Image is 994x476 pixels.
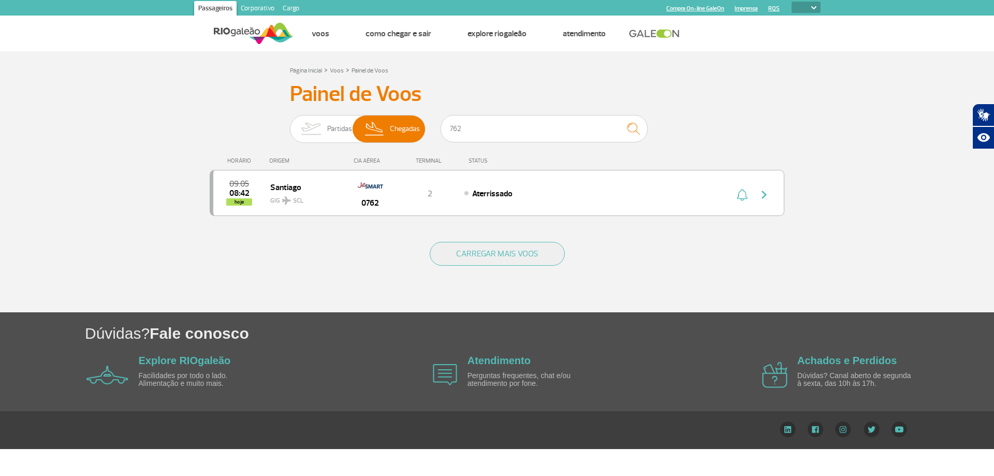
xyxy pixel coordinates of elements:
[467,355,531,366] a: Atendimento
[666,5,724,12] a: Compra On-line GaleOn
[864,422,880,437] img: Twitter
[139,372,258,388] p: Facilidades por todo o lado. Alimentação e muito mais.
[269,157,345,164] div: ORIGEM
[467,372,587,388] p: Perguntas frequentes, chat e/ou atendimento por fone.
[735,5,758,12] a: Imprensa
[352,67,388,75] a: Painel de Voos
[366,28,431,39] a: Como chegar e sair
[472,189,513,199] span: Aterrissado
[312,28,329,39] a: Voos
[226,198,252,206] span: hoje
[390,116,420,142] span: Chegadas
[762,362,787,388] img: airplane icon
[324,64,328,76] a: >
[327,116,352,142] span: Partidas
[344,157,396,164] div: CIA AÉREA
[150,325,249,342] span: Fale conosco
[270,180,337,194] span: Santiago
[768,5,780,12] a: RQS
[972,104,994,149] div: Plugin de acessibilidade da Hand Talk.
[361,197,379,209] span: 0762
[86,366,128,384] img: airplane icon
[808,422,823,437] img: Facebook
[737,189,748,201] img: sino-painel-voo.svg
[797,355,897,366] a: Achados e Perdidos
[428,189,432,199] span: 2
[396,157,463,164] div: TERMINAL
[972,126,994,149] button: Abrir recursos assistivos.
[780,422,796,437] img: LinkedIn
[467,28,527,39] a: Explore RIOgaleão
[85,323,994,344] h1: Dúvidas?
[330,67,344,75] a: Voos
[295,116,327,142] img: slider-embarque
[346,64,349,76] a: >
[229,190,250,197] span: 2025-09-28 08:42:30
[835,422,851,437] img: Instagram
[194,1,237,18] a: Passageiros
[563,28,606,39] a: Atendimento
[290,67,322,75] a: Página Inicial
[359,116,390,142] img: slider-desembarque
[758,189,770,201] img: seta-direita-painel-voo.svg
[139,355,231,366] a: Explore RIOgaleão
[433,364,457,385] img: airplane icon
[229,180,249,187] span: 2025-09-28 09:05:00
[213,157,269,164] div: HORÁRIO
[293,196,303,206] span: SCL
[279,1,303,18] a: Cargo
[430,242,565,266] button: CARREGAR MAIS VOOS
[270,191,337,206] span: GIG
[290,81,704,107] h3: Painel de Voos
[441,115,648,142] input: Voo, cidade ou cia aérea
[463,157,548,164] div: STATUS
[891,422,907,437] img: YouTube
[237,1,279,18] a: Corporativo
[797,372,916,388] p: Dúvidas? Canal aberto de segunda à sexta, das 10h às 17h.
[282,196,291,205] img: destiny_airplane.svg
[972,104,994,126] button: Abrir tradutor de língua de sinais.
